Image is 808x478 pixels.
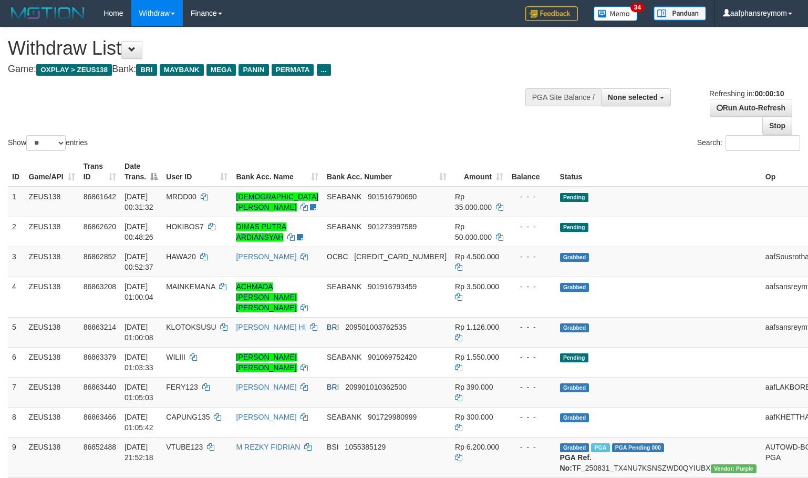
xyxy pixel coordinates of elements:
span: FERY123 [166,383,198,391]
span: Grabbed [560,443,589,452]
span: MEGA [206,64,236,76]
span: Grabbed [560,383,589,392]
span: [DATE] 01:05:03 [125,383,153,402]
th: ID [8,157,25,187]
span: Copy 901069752420 to clipboard [368,353,417,361]
span: Vendor URL: https://trx4.1velocity.biz [711,464,757,473]
a: [PERSON_NAME] [236,413,296,421]
td: 1 [8,187,25,217]
span: SEABANK [327,353,361,361]
th: Status [556,157,761,187]
a: [PERSON_NAME] HI [236,323,306,331]
span: SEABANK [327,282,361,291]
th: Date Trans.: activate to sort column descending [120,157,162,187]
th: Balance [507,157,556,187]
div: - - - [512,191,552,202]
span: Rp 3.500.000 [455,282,499,291]
span: PANIN [239,64,268,76]
span: HOKIBOS7 [166,222,204,231]
a: ACHMADA [PERSON_NAME] [PERSON_NAME] [236,282,296,312]
span: Copy 901729980999 to clipboard [368,413,417,421]
td: 4 [8,277,25,317]
span: 86863208 [84,282,116,291]
td: TF_250831_TX4NU7KSNSZWD0QYIUBX [556,437,761,477]
span: SEABANK [327,222,361,231]
span: Grabbed [560,323,589,332]
td: 8 [8,407,25,437]
h4: Game: Bank: [8,64,528,75]
td: ZEUS138 [25,247,79,277]
td: ZEUS138 [25,407,79,437]
span: 86862852 [84,252,116,261]
span: VTUBE123 [166,443,203,451]
span: Rp 4.500.000 [455,252,499,261]
span: Grabbed [560,283,589,292]
span: SEABANK [327,192,361,201]
td: ZEUS138 [25,277,79,317]
td: 2 [8,217,25,247]
input: Search: [726,135,800,151]
span: [DATE] 00:48:26 [125,222,153,241]
div: - - - [512,352,552,362]
a: DIMAS PUTRA ARDIANSYAH [236,222,286,241]
th: Amount: activate to sort column ascending [451,157,507,187]
span: Grabbed [560,253,589,262]
a: [PERSON_NAME] [236,252,296,261]
span: Copy 901273997589 to clipboard [368,222,417,231]
span: Rp 300.000 [455,413,493,421]
span: Pending [560,223,588,232]
a: M REZKY FIDRIAN [236,443,300,451]
b: PGA Ref. No: [560,453,592,472]
th: Trans ID: activate to sort column ascending [79,157,120,187]
span: CAPUNG135 [166,413,210,421]
span: Refreshing in: [709,89,784,98]
h1: Withdraw List [8,38,528,59]
span: [DATE] 01:00:08 [125,323,153,342]
span: [DATE] 00:52:37 [125,252,153,271]
th: User ID: activate to sort column ascending [162,157,232,187]
span: PGA Pending [612,443,665,452]
span: Copy 1055385129 to clipboard [345,443,386,451]
span: PERMATA [272,64,314,76]
div: - - - [512,412,552,422]
span: Rp 390.000 [455,383,493,391]
td: 3 [8,247,25,277]
span: Copy 693817721717 to clipboard [354,252,447,261]
img: panduan.png [654,6,706,21]
span: MAYBANK [160,64,204,76]
td: ZEUS138 [25,217,79,247]
span: WILIII [166,353,185,361]
a: Run Auto-Refresh [710,99,792,117]
span: Copy 901516790690 to clipboard [368,192,417,201]
span: 34 [630,3,645,12]
td: ZEUS138 [25,347,79,377]
span: [DATE] 21:52:18 [125,443,153,462]
span: 86863440 [84,383,116,391]
span: BRI [136,64,157,76]
a: [PERSON_NAME] [PERSON_NAME] [236,353,296,372]
span: 86862620 [84,222,116,231]
span: BSI [327,443,339,451]
span: 86863214 [84,323,116,331]
span: OXPLAY > ZEUS138 [36,64,112,76]
span: 86861642 [84,192,116,201]
select: Showentries [26,135,66,151]
span: BRI [327,323,339,331]
span: [DATE] 01:00:04 [125,282,153,301]
td: ZEUS138 [25,317,79,347]
img: Button%20Memo.svg [594,6,638,21]
span: SEABANK [327,413,361,421]
span: HAWA20 [166,252,196,261]
span: MRDD00 [166,192,196,201]
th: Bank Acc. Number: activate to sort column ascending [323,157,451,187]
div: - - - [512,251,552,262]
div: - - - [512,442,552,452]
span: 86863466 [84,413,116,421]
a: [PERSON_NAME] [236,383,296,391]
span: [DATE] 01:05:42 [125,413,153,432]
span: Rp 6.200.000 [455,443,499,451]
td: 9 [8,437,25,477]
td: ZEUS138 [25,437,79,477]
td: ZEUS138 [25,187,79,217]
span: MAINKEMANA [166,282,215,291]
